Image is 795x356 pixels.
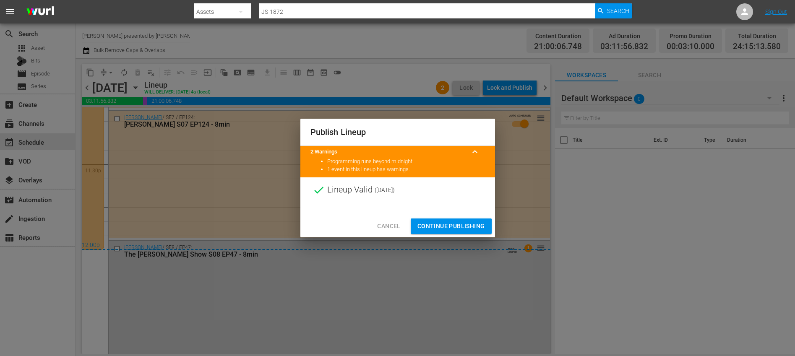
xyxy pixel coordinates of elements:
[607,3,629,18] span: Search
[20,2,60,22] img: ans4CAIJ8jUAAAAAAAAAAAAAAAAAAAAAAAAgQb4GAAAAAAAAAAAAAAAAAAAAAAAAJMjXAAAAAAAAAAAAAAAAAAAAAAAAgAT5G...
[310,148,465,156] title: 2 Warnings
[370,218,407,234] button: Cancel
[465,142,485,162] button: keyboard_arrow_up
[327,158,485,166] li: Programming runs beyond midnight
[377,221,400,231] span: Cancel
[375,184,395,196] span: ( [DATE] )
[417,221,485,231] span: Continue Publishing
[327,166,485,174] li: 1 event in this lineup has warnings.
[5,7,15,17] span: menu
[470,147,480,157] span: keyboard_arrow_up
[300,177,495,203] div: Lineup Valid
[310,125,485,139] h2: Publish Lineup
[411,218,492,234] button: Continue Publishing
[765,8,787,15] a: Sign Out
